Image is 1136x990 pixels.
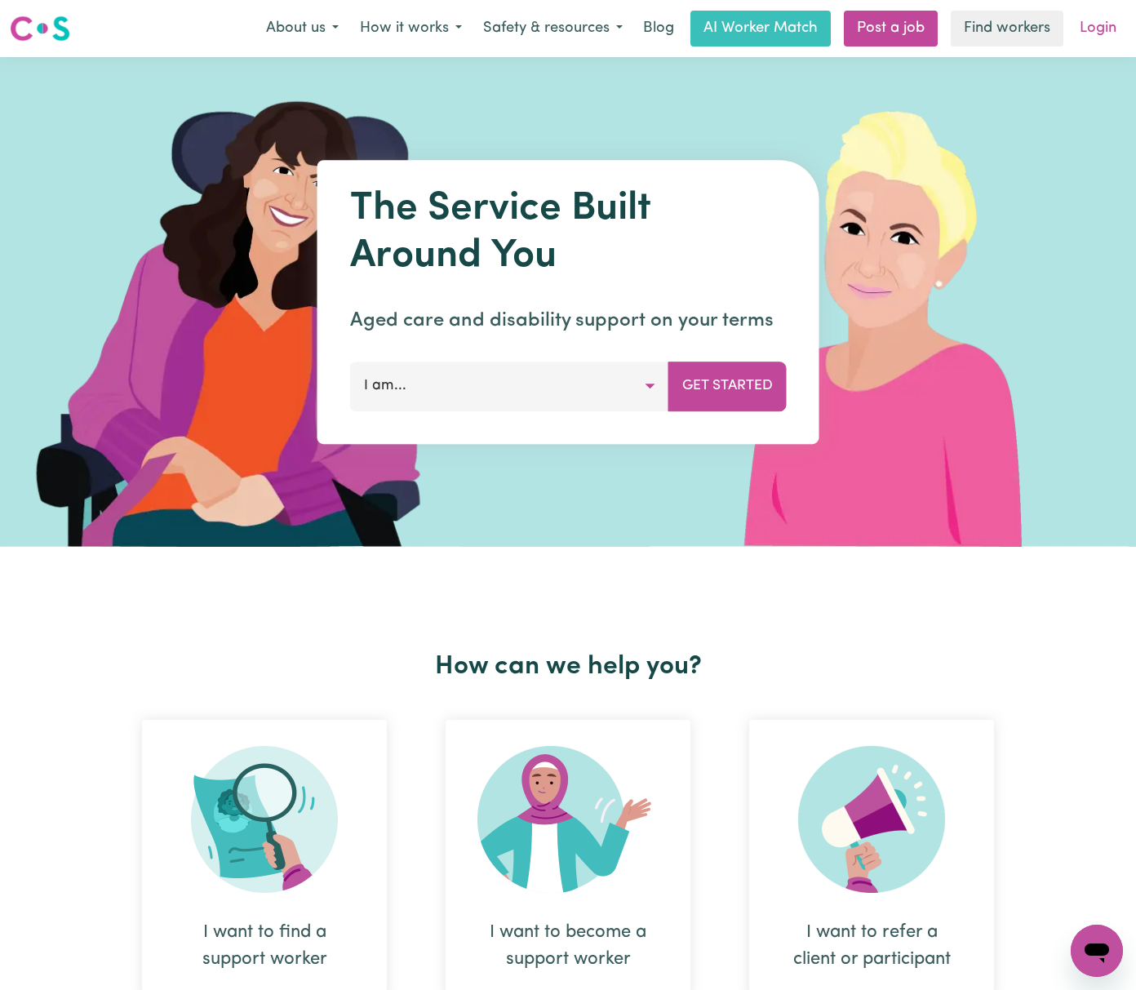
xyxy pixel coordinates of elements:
[951,11,1063,47] a: Find workers
[690,11,831,47] a: AI Worker Match
[844,11,938,47] a: Post a job
[113,651,1023,682] h2: How can we help you?
[633,11,684,47] a: Blog
[350,306,787,335] p: Aged care and disability support on your terms
[10,14,70,43] img: Careseekers logo
[1071,925,1123,977] iframe: Button to launch messaging window
[668,362,787,411] button: Get Started
[798,746,945,893] img: Refer
[181,919,348,973] div: I want to find a support worker
[350,362,669,411] button: I am...
[349,11,473,46] button: How it works
[788,919,955,973] div: I want to refer a client or participant
[191,746,338,893] img: Search
[477,746,659,893] img: Become Worker
[255,11,349,46] button: About us
[10,10,70,47] a: Careseekers logo
[485,919,651,973] div: I want to become a support worker
[1070,11,1126,47] a: Login
[473,11,633,46] button: Safety & resources
[350,186,787,280] h1: The Service Built Around You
